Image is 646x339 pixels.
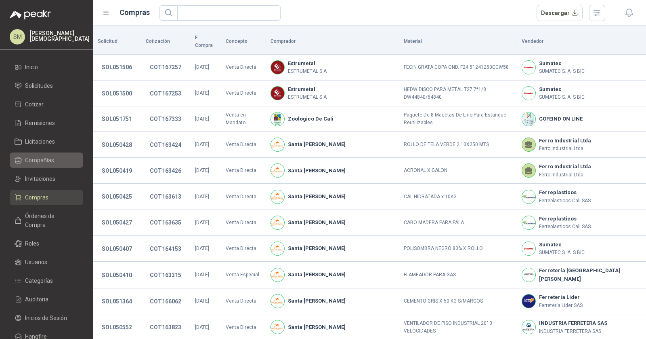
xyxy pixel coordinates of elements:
[221,132,266,158] td: Venta Directa
[288,271,346,279] b: Santa [PERSON_NAME]
[221,262,266,288] td: Venta Especial
[539,241,585,249] b: Sumatec
[10,208,83,233] a: Órdenes de Compra
[288,297,346,305] b: Santa [PERSON_NAME]
[190,29,221,55] th: F. Compra
[10,190,83,205] a: Compras
[146,294,185,309] button: COT166062
[288,68,327,75] p: ESTRUMETAL S A
[146,86,185,101] button: COT167253
[25,156,54,165] span: Compañías
[25,193,48,202] span: Compras
[539,137,591,145] b: Ferro Industrial Ltda
[146,268,185,282] button: COT163315
[522,320,535,334] img: Company Logo
[539,93,585,101] p: SUMATEC S. A. S BIC
[399,81,516,106] td: HEDW DISCO PARA METAL T27 7*1/8 DW44840/54840
[25,81,53,90] span: Solicitudes
[271,216,284,229] img: Company Logo
[399,262,516,288] td: FLAMEADOR PARA GAS
[539,319,607,327] b: INDUSTRIA FERRETERA SAS
[10,29,25,44] div: SM
[539,249,585,256] p: SUMATEC S. A. S BIC
[98,112,136,126] button: SOL051751
[98,60,136,74] button: SOL051506
[539,223,591,231] p: Ferreplasticos Cali SAS
[399,184,516,210] td: CAL HIDRATADA x 10KG
[195,167,209,173] span: [DATE]
[522,295,535,308] img: Company Logo
[10,10,51,19] img: Logo peakr
[522,242,535,255] img: Company Logo
[288,323,346,331] b: Santa [PERSON_NAME]
[195,64,209,70] span: [DATE]
[10,59,83,75] a: Inicio
[146,189,185,204] button: COT163613
[399,210,516,236] td: CABO MADERA PARA PALA
[271,295,284,308] img: Company Logo
[98,215,136,230] button: SOL050427
[288,193,346,201] b: Santa [PERSON_NAME]
[271,242,284,255] img: Company Logo
[195,194,209,199] span: [DATE]
[517,29,646,55] th: Vendedor
[537,5,583,21] button: Descargar
[146,163,185,178] button: COT163426
[288,218,346,227] b: Santa [PERSON_NAME]
[399,106,516,132] td: Paquete De 8 Macetas De Lirio Para Estanque Reutilizables
[25,295,48,304] span: Auditoria
[288,93,327,101] p: ESTRUMETAL S A
[10,153,83,168] a: Compañías
[271,61,284,74] img: Company Logo
[221,210,266,236] td: Venta Directa
[266,29,399,55] th: Comprador
[221,81,266,106] td: Venta Directa
[195,142,209,147] span: [DATE]
[522,190,535,203] img: Company Logo
[98,138,136,152] button: SOL050428
[195,116,209,122] span: [DATE]
[195,324,209,330] span: [DATE]
[146,138,185,152] button: COT163424
[399,236,516,262] td: POLISOMBRA NEGRO 80% X ROLLO
[399,288,516,314] td: CEMENTO GRIS X 50 KG S/MARCOS
[195,220,209,225] span: [DATE]
[25,239,39,248] span: Roles
[539,163,591,171] b: Ferro Industrial Ltda
[10,171,83,186] a: Invitaciones
[25,314,67,322] span: Inicios de Sesión
[271,268,284,282] img: Company Logo
[271,112,284,126] img: Company Logo
[539,215,591,223] b: Ferreplasticos
[539,115,583,123] b: COFEIND ON LINE
[539,68,585,75] p: SUMATEC S. A. S BIC
[25,137,55,146] span: Licitaciones
[120,7,150,18] h1: Compras
[539,302,583,309] p: Ferretería Lider SAS
[141,29,190,55] th: Cotización
[539,328,607,335] p: INDUSTRIA FERRETERA SAS
[399,55,516,81] td: FECIN GRATA COPA OND. F24 5" 241250CGW58
[25,63,38,72] span: Inicio
[288,115,333,123] b: Zoologico De Cali
[522,216,535,229] img: Company Logo
[25,212,76,229] span: Órdenes de Compra
[221,236,266,262] td: Venta Directa
[522,268,535,282] img: Company Logo
[539,171,591,179] p: Ferro Industrial Ltda
[221,288,266,314] td: Venta Directa
[98,86,136,101] button: SOL051500
[10,115,83,131] a: Remisiones
[98,294,136,309] button: SOL051364
[522,112,535,126] img: Company Logo
[10,292,83,307] a: Auditoria
[98,242,136,256] button: SOL050407
[25,174,55,183] span: Invitaciones
[399,132,516,158] td: ROLLO DE TELA VERDE 2.10X250 MTS
[539,293,583,301] b: Ferretería Líder
[30,30,90,42] p: [PERSON_NAME] [DEMOGRAPHIC_DATA]
[25,100,44,109] span: Cotizar
[195,246,209,251] span: [DATE]
[25,276,53,285] span: Categorías
[271,164,284,177] img: Company Logo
